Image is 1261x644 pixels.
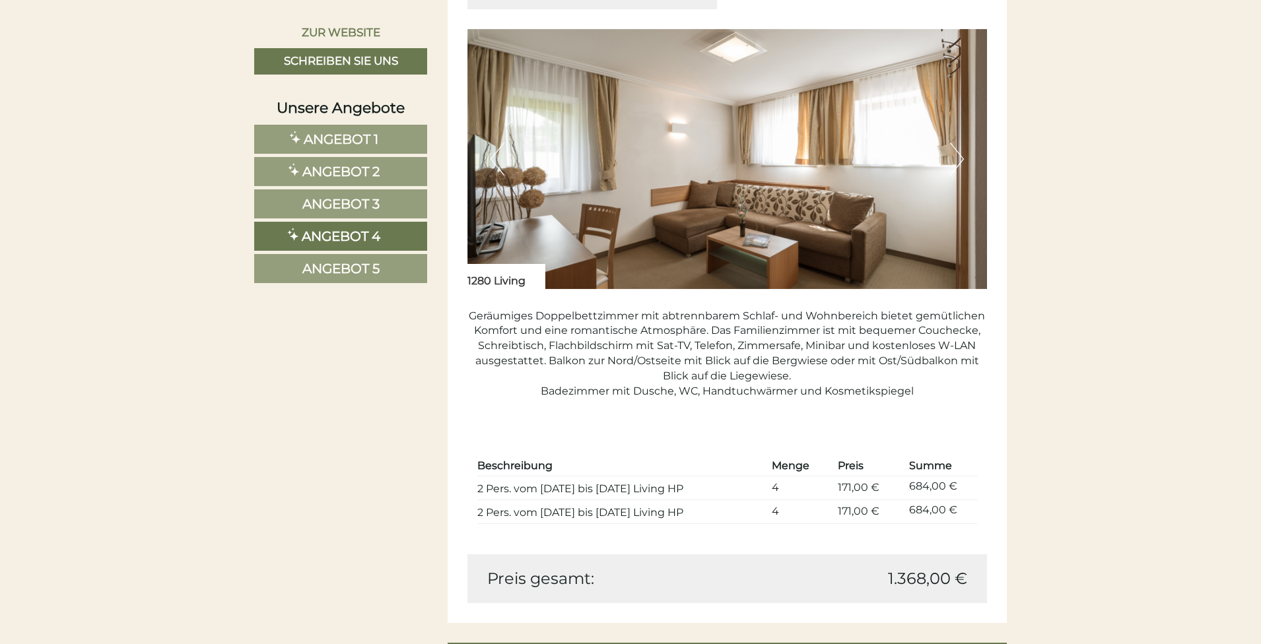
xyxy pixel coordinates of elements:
[950,143,964,176] button: Next
[254,20,427,45] a: Zur Website
[767,456,833,476] th: Menge
[302,261,380,276] span: Angebot 5
[477,476,767,500] td: 2 Pers. vom [DATE] bis [DATE] Living HP
[904,456,977,476] th: Summe
[904,476,977,500] td: 684,00 €
[304,131,378,147] span: Angebot 1
[302,196,380,212] span: Angebot 3
[838,505,879,517] span: 171,00 €
[467,264,545,289] div: 1280 Living
[467,309,988,399] p: Geräumiges Doppelbettzimmer mit abtrennbarem Schlaf- und Wohnbereich bietet gemütlichen Komfort u...
[477,567,728,590] div: Preis gesamt:
[888,567,967,590] span: 1.368,00 €
[254,48,427,75] a: Schreiben Sie uns
[767,500,833,524] td: 4
[477,456,767,476] th: Beschreibung
[838,481,879,494] span: 171,00 €
[767,476,833,500] td: 4
[254,98,427,118] div: Unsere Angebote
[302,164,380,179] span: Angebot 2
[467,29,988,289] img: image
[491,143,504,176] button: Previous
[833,456,904,476] th: Preis
[477,500,767,524] td: 2 Pers. vom [DATE] bis [DATE] Living HP
[302,228,380,244] span: Angebot 4
[904,500,977,524] td: 684,00 €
